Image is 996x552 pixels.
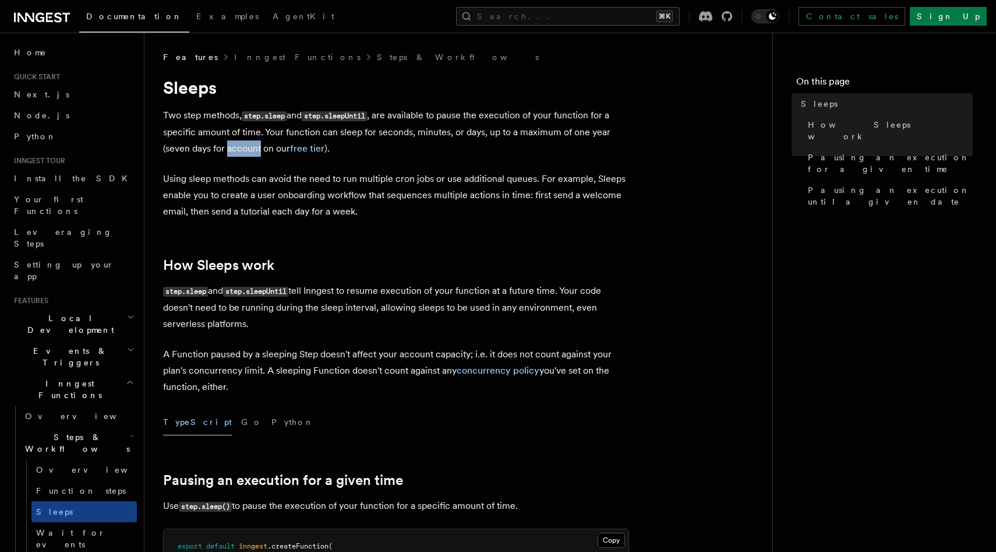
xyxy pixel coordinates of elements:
a: Leveraging Steps [9,221,137,254]
a: Sleeps [31,501,137,522]
a: AgentKit [266,3,341,31]
a: Sleeps [796,93,973,114]
button: Search...⌘K [456,7,680,26]
span: export [178,542,202,550]
button: Python [271,409,314,435]
p: Using sleep methods can avoid the need to run multiple cron jobs or use additional queues. For ex... [163,171,629,220]
span: Leveraging Steps [14,227,112,248]
button: Steps & Workflows [20,427,137,459]
a: Pausing an execution until a given date [803,180,973,212]
span: Pausing an execution for a given time [808,152,973,175]
span: Features [163,51,218,63]
button: TypeScript [163,409,232,435]
a: Node.js [9,105,137,126]
a: free tier [290,143,324,154]
a: Overview [20,406,137,427]
p: and tell Inngest to resume execution of your function at a future time. Your code doesn't need to... [163,283,629,332]
span: Python [14,132,56,141]
span: Examples [196,12,259,21]
span: Your first Functions [14,195,83,216]
a: Function steps [31,480,137,501]
span: Sleeps [36,507,73,516]
a: Home [9,42,137,63]
p: Use to pause the execution of your function for a specific amount of time. [163,498,629,515]
code: step.sleep [163,287,208,297]
a: Setting up your app [9,254,137,287]
a: How Sleeps work [163,257,274,273]
a: Steps & Workflows [377,51,539,63]
span: How Sleeps work [808,119,973,142]
span: inngest [239,542,267,550]
span: AgentKit [273,12,334,21]
a: Your first Functions [9,189,137,221]
a: concurrency policy [457,365,539,376]
span: Features [9,296,48,305]
code: step.sleep [242,111,287,121]
span: Overview [36,465,156,474]
span: ( [329,542,333,550]
p: A Function paused by a sleeping Step doesn't affect your account capacity; i.e. it does not count... [163,346,629,395]
h1: Sleeps [163,77,629,98]
button: Go [241,409,262,435]
span: .createFunction [267,542,329,550]
button: Toggle dark mode [751,9,779,23]
button: Local Development [9,308,137,340]
a: Install the SDK [9,168,137,189]
span: Function steps [36,486,126,495]
span: Quick start [9,72,60,82]
button: Events & Triggers [9,340,137,373]
span: Events & Triggers [9,345,127,368]
a: Next.js [9,84,137,105]
span: Next.js [14,90,69,99]
a: Pausing an execution for a given time [803,147,973,180]
span: Home [14,47,47,58]
a: Overview [31,459,137,480]
a: Examples [189,3,266,31]
code: step.sleepUntil [302,111,367,121]
code: step.sleepUntil [223,287,288,297]
a: Sign Up [910,7,987,26]
span: Inngest tour [9,156,65,166]
span: Local Development [9,312,127,336]
a: Contact sales [799,7,905,26]
span: Overview [25,412,145,421]
span: default [206,542,235,550]
kbd: ⌘K [656,10,673,22]
a: Inngest Functions [234,51,361,63]
span: Documentation [86,12,182,21]
span: Install the SDK [14,174,135,183]
code: step.sleep() [179,502,232,512]
span: Setting up your app [14,260,114,281]
p: Two step methods, and , are available to pause the execution of your function for a specific amou... [163,107,629,157]
a: Documentation [79,3,189,33]
a: How Sleeps work [803,114,973,147]
span: Sleeps [801,98,838,110]
span: Inngest Functions [9,378,126,401]
span: Node.js [14,111,69,120]
a: Pausing an execution for a given time [163,472,403,488]
h4: On this page [796,75,973,93]
button: Copy [598,533,625,548]
a: Python [9,126,137,147]
button: Inngest Functions [9,373,137,406]
span: Pausing an execution until a given date [808,184,973,208]
span: Steps & Workflows [20,431,130,455]
span: Wait for events [36,528,105,549]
